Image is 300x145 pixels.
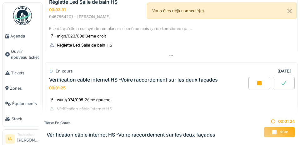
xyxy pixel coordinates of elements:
div: 00:01:25 [49,86,66,90]
div: 0467864201 - [PERSON_NAME] Elle dit qu'elle a essayé de remplacer elle même mais ça ne fonctionne... [49,14,293,32]
div: Technicien [17,132,40,137]
li: IA [5,134,15,144]
div: Vérification câble internet HS -Voire raccordement sur les deux façades [49,77,218,83]
div: Vérification câble internet HS [57,106,112,112]
button: Close [282,3,297,19]
div: Réglette Led Salle de bain HS [57,42,112,48]
span: Stock [12,116,40,122]
div: [DATE] [277,68,291,74]
a: Ouvrir nouveau ticket [3,44,42,65]
a: Équipements [3,96,42,111]
a: Zones [3,81,42,96]
a: Agenda [3,28,42,44]
div: Vous êtes déjà connecté(e). [147,2,297,19]
span: Tickets [11,70,40,76]
span: Équipements [12,101,40,107]
span: Agenda [10,33,40,39]
div: 00:01:24 [264,118,295,124]
div: mign/023/008 3ème droit [57,33,106,39]
span: Stop [280,130,288,134]
span: Ouvrir nouveau ticket [11,48,40,60]
h3: Vérification câble internet HS -Voire raccordement sur les deux façades [47,132,215,138]
span: Zones [10,85,40,91]
div: En cours [56,68,73,74]
a: Stock [3,111,42,127]
div: waut/074/005 2ème gauche [57,97,110,103]
img: Badge_color-CXgf-gQk.svg [13,6,32,25]
div: Tâche en cours [44,120,215,126]
div: 00:02:31 [49,7,66,12]
a: Tickets [3,65,42,81]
